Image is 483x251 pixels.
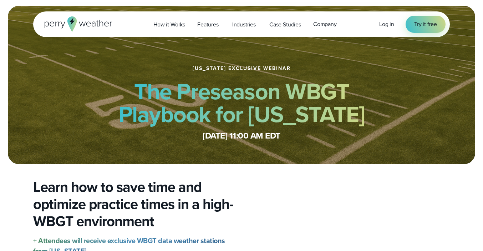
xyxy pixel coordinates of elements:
[118,75,365,131] strong: The Preseason WBGT Playbook for [US_STATE]
[232,20,256,29] span: Industries
[379,20,394,29] a: Log in
[414,20,437,29] span: Try it free
[406,16,446,33] a: Try it free
[313,20,337,29] span: Company
[269,20,301,29] span: Case Studies
[147,17,191,32] a: How it Works
[153,20,185,29] span: How it Works
[263,17,307,32] a: Case Studies
[197,20,219,29] span: Features
[193,66,291,71] h1: [US_STATE] Exclusive Webinar
[203,129,280,142] strong: [DATE] 11:00 AM EDT
[379,20,394,28] span: Log in
[33,179,236,230] h3: Learn how to save time and optimize practice times in a high-WBGT environment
